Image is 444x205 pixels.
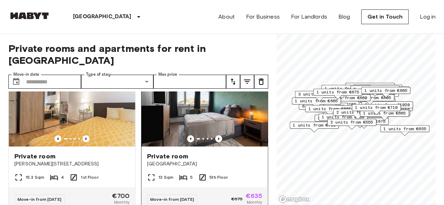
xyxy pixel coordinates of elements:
[290,122,339,132] div: Map marker
[147,152,188,160] span: Private room
[360,110,409,121] div: Map marker
[324,85,367,91] span: 1 units from €685
[361,87,410,98] div: Map marker
[333,109,382,119] div: Map marker
[158,174,173,180] span: 13 Sqm
[361,9,409,24] a: Get in Touch
[313,89,362,100] div: Map marker
[187,135,194,142] button: Previous image
[363,110,406,116] span: 1 units from €665
[298,91,341,97] span: 3 units from €700
[81,174,98,180] span: 1st Floor
[348,95,391,101] span: 3 units from €605
[150,197,194,202] span: Move-in from [DATE]
[420,13,436,21] a: Log in
[324,95,367,101] span: 1 units from €660
[308,105,351,112] span: 1 units from €665
[321,85,370,96] div: Map marker
[279,195,310,203] a: Mapbox logo
[246,13,280,21] a: For Business
[336,109,379,115] span: 2 units from €690
[318,115,360,121] span: 5 units from €600
[345,83,395,94] div: Map marker
[8,42,268,66] span: Private rooms and apartments for rent in [GEOGRAPHIC_DATA]
[353,86,396,92] span: 2 units from €685
[8,12,51,19] img: Habyt
[254,75,268,89] button: tune
[210,174,228,180] span: 5th Floor
[356,85,399,91] span: 1 units from €615
[86,71,111,77] label: Type of stay
[349,83,391,89] span: 1 units from €650
[82,135,90,142] button: Previous image
[293,122,336,128] span: 1 units from €700
[215,135,222,142] button: Previous image
[9,75,23,89] button: Choose date
[14,152,55,160] span: Private room
[321,94,370,105] div: Map marker
[61,174,64,180] span: 4
[355,104,398,111] span: 1 units from €710
[291,13,327,21] a: For Landlords
[292,97,341,108] div: Map marker
[327,119,376,130] div: Map marker
[231,196,243,202] span: €675
[141,62,268,146] img: Marketing picture of unit DE-04-001-001-05HF
[147,160,262,168] span: [GEOGRAPHIC_DATA]
[13,71,39,77] label: Move-in date
[240,75,254,89] button: tune
[9,62,135,146] img: Marketing picture of unit DE-04-040-001-02HF
[330,119,373,125] span: 2 units from €555
[343,118,385,124] span: 2 units from €675
[305,105,354,116] div: Map marker
[18,197,61,202] span: Move-in from [DATE]
[316,89,359,95] span: 1 units from €675
[322,114,364,120] span: 1 units from €530
[314,115,364,125] div: Map marker
[380,125,429,136] div: Map marker
[26,174,44,180] span: 15.3 Sqm
[158,71,177,77] label: Max price
[295,91,344,102] div: Map marker
[352,104,401,115] div: Map marker
[383,125,426,132] span: 1 units from €655
[226,75,240,89] button: tune
[365,102,410,108] span: 9 units from €1020
[350,86,399,96] div: Map marker
[218,13,235,21] a: About
[364,87,407,94] span: 1 units from €665
[362,101,413,112] div: Map marker
[14,160,130,168] span: [PERSON_NAME][STREET_ADDRESS]
[190,174,193,180] span: 5
[353,84,402,95] div: Map marker
[112,193,130,199] span: €700
[245,193,262,199] span: €635
[318,114,367,124] div: Map marker
[73,13,132,21] p: [GEOGRAPHIC_DATA]
[338,13,350,21] a: Blog
[54,135,61,142] button: Previous image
